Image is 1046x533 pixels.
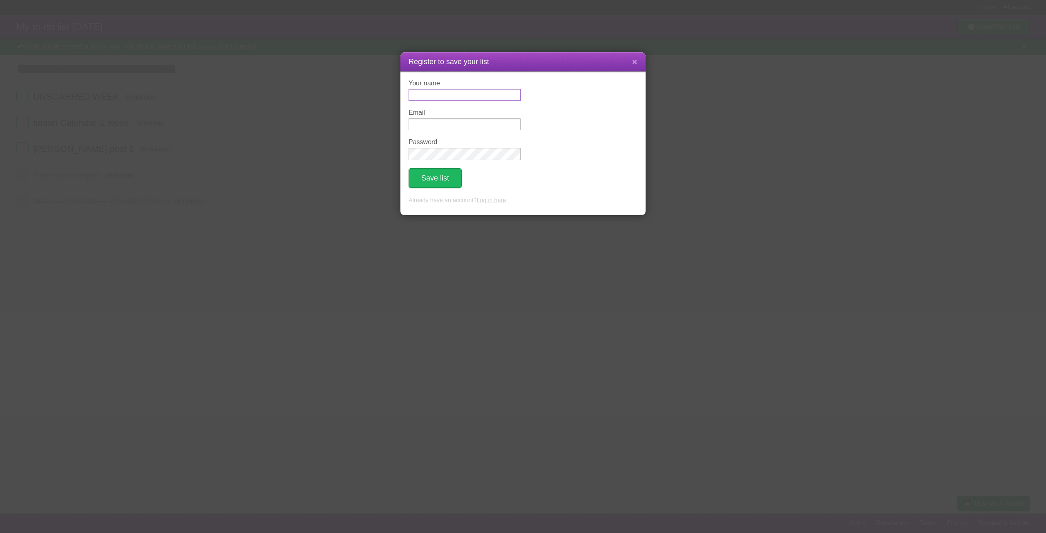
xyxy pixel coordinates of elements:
[409,168,462,188] button: Save list
[409,56,637,67] h1: Register to save your list
[409,138,521,146] label: Password
[409,196,637,205] p: Already have an account? .
[476,197,506,203] a: Log in here
[409,109,521,116] label: Email
[409,80,521,87] label: Your name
